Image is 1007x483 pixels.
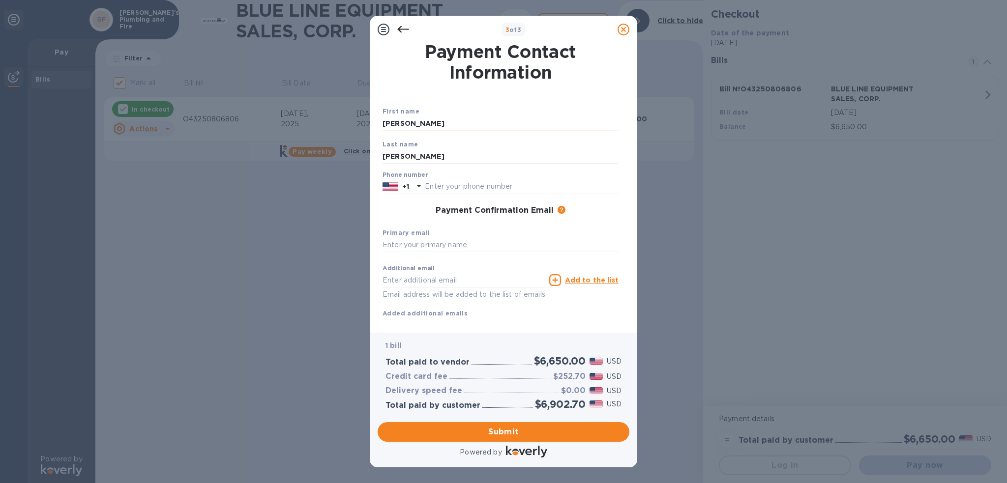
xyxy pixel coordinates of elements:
[561,386,586,396] h3: $0.00
[383,116,619,131] input: Enter your first name
[506,446,547,457] img: Logo
[607,386,622,396] p: USD
[383,310,468,317] b: Added additional emails
[383,289,545,300] p: Email address will be added to the list of emails
[378,422,629,442] button: Submit
[383,181,398,192] img: US
[607,399,622,409] p: USD
[505,26,522,33] b: of 3
[383,108,419,115] b: First name
[385,341,401,349] b: 1 bill
[534,355,586,367] h2: $6,650.00
[383,149,619,164] input: Enter your last name
[607,371,622,382] p: USD
[402,182,409,192] p: +1
[590,373,603,380] img: USD
[383,238,619,253] input: Enter your primary name
[607,356,622,367] p: USD
[385,372,447,381] h3: Credit card fee
[383,229,430,236] b: Primary email
[505,26,509,33] span: 3
[590,358,603,365] img: USD
[385,386,462,396] h3: Delivery speed fee
[460,447,502,457] p: Powered by
[553,372,586,381] h3: $252.70
[565,276,619,284] u: Add to the list
[590,387,603,394] img: USD
[425,179,619,194] input: Enter your phone number
[385,401,480,410] h3: Total paid by customer
[385,358,470,367] h3: Total paid to vendor
[383,172,428,178] label: Phone number
[383,266,435,272] label: Additional email
[590,400,603,407] img: USD
[535,398,586,410] h2: $6,902.70
[436,206,554,215] h3: Payment Confirmation Email
[383,273,545,287] input: Enter additional email
[385,426,622,438] span: Submit
[383,41,619,83] h1: Payment Contact Information
[383,141,418,148] b: Last name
